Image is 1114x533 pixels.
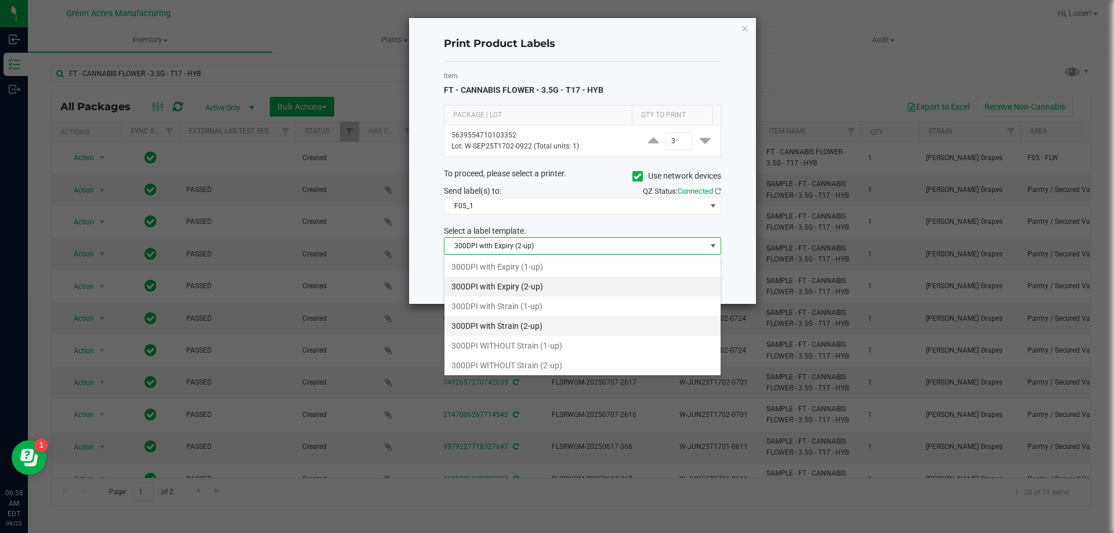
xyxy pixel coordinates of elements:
[451,130,631,141] p: 5639554710103352
[12,440,46,475] iframe: Resource center
[34,438,48,452] iframe: Resource center unread badge
[444,296,721,316] li: 300DPI with Strain (1-up)
[444,238,706,254] span: 300DPI with Expiry (2-up)
[444,106,632,125] th: Package | Lot
[444,198,706,214] span: F05_1
[444,71,721,81] label: Item
[444,37,721,52] h4: Print Product Labels
[435,168,730,185] div: To proceed, please select a printer.
[444,336,721,356] li: 300DPI WITHOUT Strain (1-up)
[678,187,713,195] span: Connected
[444,316,721,336] li: 300DPI with Strain (2-up)
[444,186,501,195] span: Send label(s) to:
[444,85,603,95] span: FT - CANNABIS FLOWER - 3.5G - T17 - HYB
[632,106,712,125] th: Qty to Print
[444,356,721,375] li: 300DPI WITHOUT Strain (2-up)
[444,277,721,296] li: 300DPI with Expiry (2-up)
[435,225,730,237] div: Select a label template.
[643,187,721,195] span: QZ Status:
[632,170,721,182] label: Use network devices
[444,257,721,277] li: 300DPI with Expiry (1-up)
[451,141,631,152] p: Lot: W-SEP25T1702-0922 (Total units: 1)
